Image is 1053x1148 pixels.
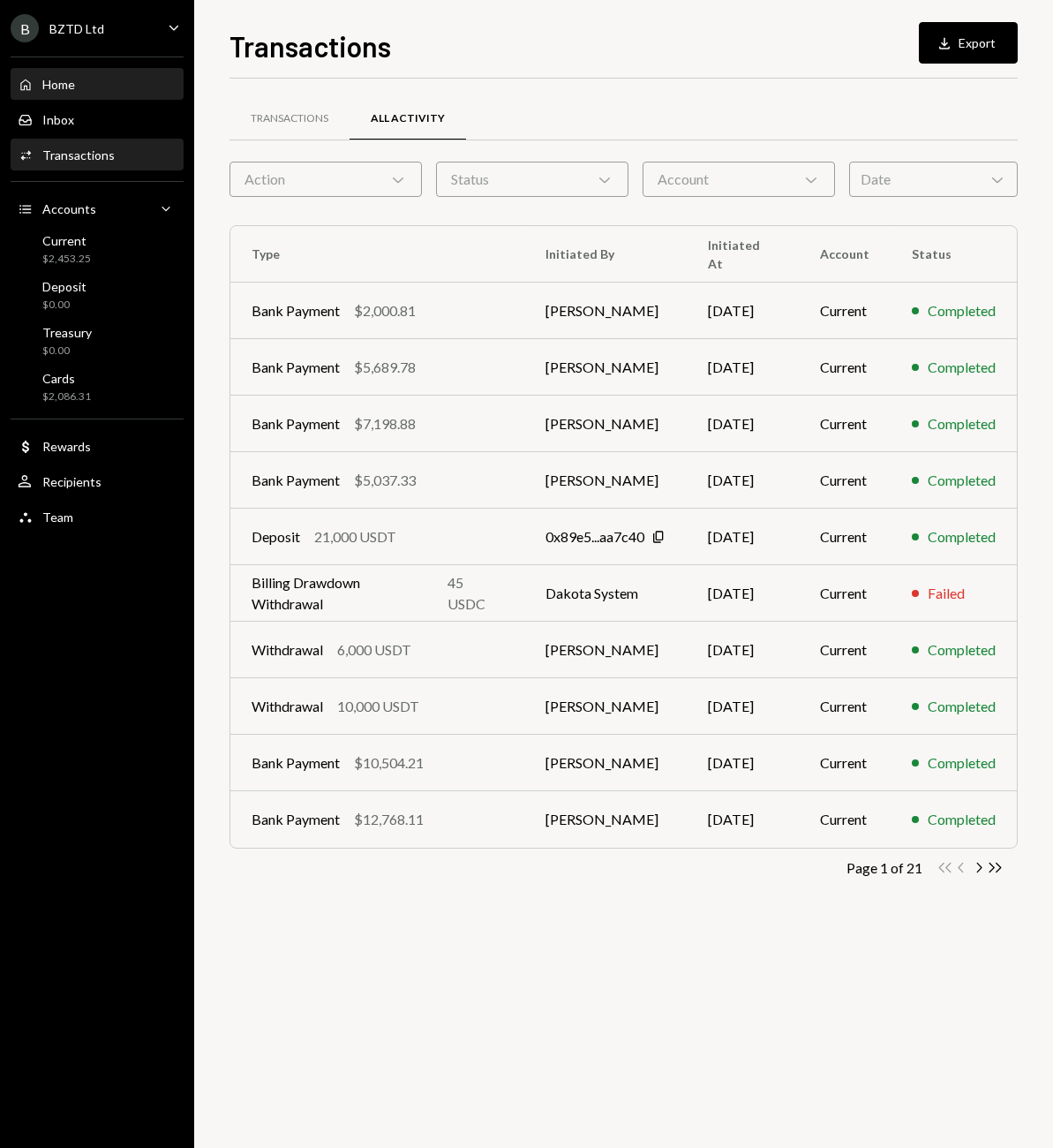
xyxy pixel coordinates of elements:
div: 6,000 USDT [337,639,411,661]
h1: Transactions [229,28,391,64]
div: $0.00 [42,344,92,359]
a: Home [11,68,184,100]
div: B [11,14,39,42]
div: Recipients [42,474,102,489]
div: 21,000 USDT [314,526,396,548]
td: [DATE] [687,735,799,791]
div: Withdrawal [252,639,323,661]
td: Dakota System [524,565,687,622]
div: Date [849,162,1018,197]
div: $2,086.31 [42,389,91,404]
div: $12,768.11 [354,809,424,830]
td: [PERSON_NAME] [524,396,687,452]
div: Current [42,233,91,248]
div: $5,689.78 [354,357,416,378]
td: Current [799,283,891,339]
div: Action [229,162,422,197]
a: Transactions [229,96,350,141]
div: Inbox [42,112,74,127]
a: Accounts [11,193,184,224]
a: Recipients [11,465,184,497]
td: [PERSON_NAME] [524,339,687,396]
td: Current [799,791,891,848]
div: $5,037.33 [354,470,416,491]
th: Status [891,226,1017,283]
div: $10,504.21 [354,752,424,774]
td: Current [799,622,891,678]
div: Bank Payment [252,357,340,378]
div: Billing Drawdown Withdrawal [252,572,433,615]
div: 10,000 USDT [337,696,419,717]
th: Type [230,226,524,283]
td: [DATE] [687,452,799,509]
div: Withdrawal [252,696,323,717]
a: Team [11,501,184,532]
td: Current [799,509,891,565]
div: Bank Payment [252,300,340,321]
td: [PERSON_NAME] [524,678,687,735]
a: Treasury$0.00 [11,320,184,362]
a: Rewards [11,430,184,462]
td: [PERSON_NAME] [524,283,687,339]
div: $2,453.25 [42,252,91,267]
td: [DATE] [687,283,799,339]
td: [PERSON_NAME] [524,791,687,848]
div: Completed [928,526,996,548]
td: [DATE] [687,565,799,622]
td: Current [799,339,891,396]
div: Bank Payment [252,752,340,774]
th: Initiated By [524,226,687,283]
a: Transactions [11,139,184,170]
div: Account [643,162,835,197]
th: Initiated At [687,226,799,283]
div: Team [42,510,73,525]
div: All Activity [371,111,445,126]
div: Completed [928,413,996,434]
div: Completed [928,470,996,491]
div: Status [436,162,628,197]
td: [DATE] [687,791,799,848]
div: $2,000.81 [354,300,416,321]
a: Cards$2,086.31 [11,366,184,408]
a: Current$2,453.25 [11,228,184,270]
div: Rewards [42,439,91,454]
td: [DATE] [687,339,799,396]
td: Current [799,735,891,791]
th: Account [799,226,891,283]
button: Export [919,22,1018,64]
div: Completed [928,809,996,830]
div: 0x89e5...aa7c40 [545,526,644,548]
td: Current [799,452,891,509]
td: [PERSON_NAME] [524,452,687,509]
a: Deposit$0.00 [11,274,184,316]
div: Failed [928,583,965,604]
div: $7,198.88 [354,413,416,434]
div: $0.00 [42,298,86,313]
td: Current [799,565,891,622]
div: Completed [928,752,996,774]
td: [PERSON_NAME] [524,735,687,791]
div: Completed [928,300,996,321]
div: Deposit [252,526,300,548]
div: BZTD Ltd [49,21,104,36]
div: Home [42,77,75,92]
td: Current [799,396,891,452]
div: Accounts [42,201,96,216]
td: [DATE] [687,622,799,678]
div: 45 USDC [448,572,504,615]
div: Transactions [251,111,328,126]
div: Deposit [42,279,86,294]
div: Cards [42,371,91,386]
div: Transactions [42,147,115,162]
a: Inbox [11,103,184,135]
td: Current [799,678,891,735]
div: Bank Payment [252,809,340,830]
td: [DATE] [687,396,799,452]
div: Bank Payment [252,413,340,434]
div: Completed [928,696,996,717]
td: [PERSON_NAME] [524,622,687,678]
div: Bank Payment [252,470,340,491]
div: Treasury [42,325,92,340]
a: All Activity [350,96,466,141]
td: [DATE] [687,509,799,565]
